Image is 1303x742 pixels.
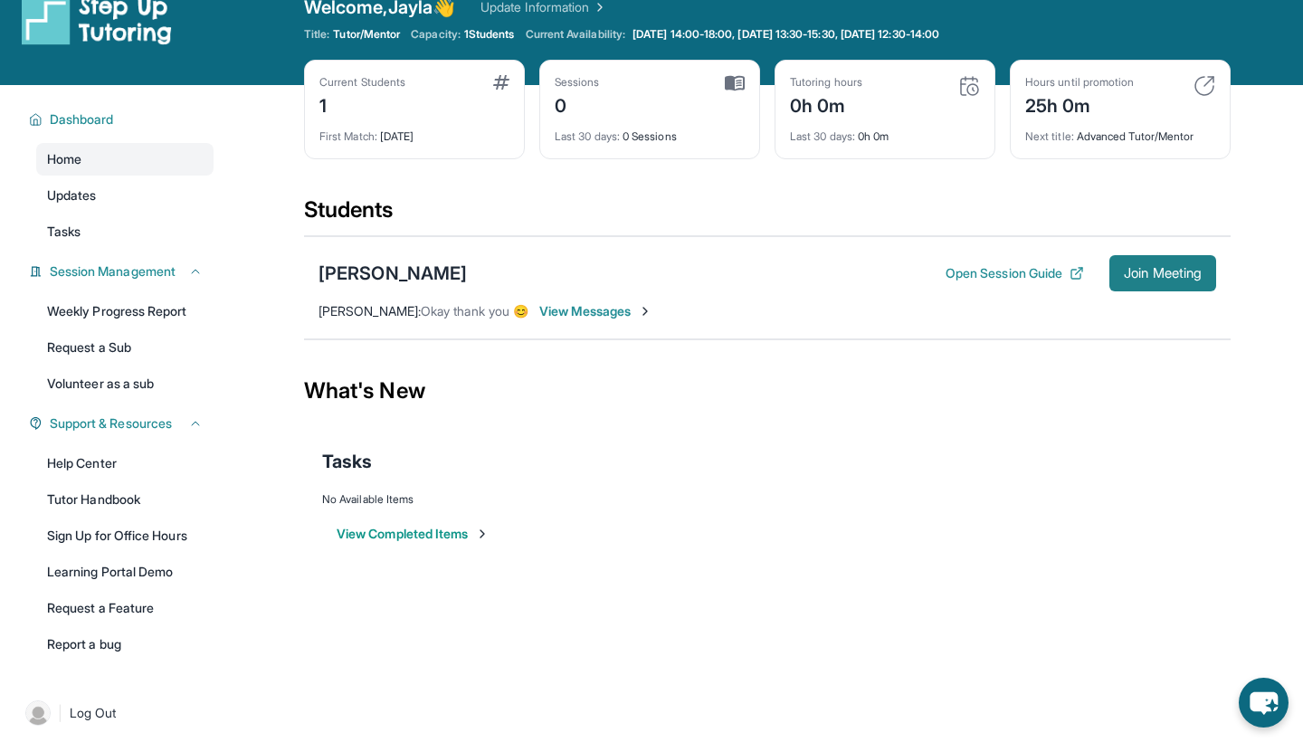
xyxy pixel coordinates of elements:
[36,447,214,480] a: Help Center
[47,223,81,241] span: Tasks
[1124,268,1202,279] span: Join Meeting
[322,492,1213,507] div: No Available Items
[555,119,745,144] div: 0 Sessions
[790,75,862,90] div: Tutoring hours
[333,27,400,42] span: Tutor/Mentor
[1025,119,1215,144] div: Advanced Tutor/Mentor
[36,519,214,552] a: Sign Up for Office Hours
[493,75,509,90] img: card
[555,129,620,143] span: Last 30 days :
[36,367,214,400] a: Volunteer as a sub
[1025,129,1074,143] span: Next title :
[790,119,980,144] div: 0h 0m
[304,195,1231,235] div: Students
[319,119,509,144] div: [DATE]
[36,331,214,364] a: Request a Sub
[43,414,203,433] button: Support & Resources
[1109,255,1216,291] button: Join Meeting
[632,27,939,42] span: [DATE] 14:00-18:00, [DATE] 13:30-15:30, [DATE] 12:30-14:00
[421,303,528,319] span: Okay thank you 😊
[1194,75,1215,97] img: card
[70,704,117,722] span: Log Out
[43,110,203,128] button: Dashboard
[36,556,214,588] a: Learning Portal Demo
[539,302,652,320] span: View Messages
[958,75,980,97] img: card
[50,414,172,433] span: Support & Resources
[43,262,203,281] button: Session Management
[725,75,745,91] img: card
[322,449,372,474] span: Tasks
[638,304,652,319] img: Chevron-Right
[526,27,625,42] span: Current Availability:
[946,264,1084,282] button: Open Session Guide
[50,262,176,281] span: Session Management
[319,129,377,143] span: First Match :
[555,90,600,119] div: 0
[337,525,490,543] button: View Completed Items
[58,702,62,724] span: |
[36,592,214,624] a: Request a Feature
[319,75,405,90] div: Current Students
[36,295,214,328] a: Weekly Progress Report
[411,27,461,42] span: Capacity:
[1025,90,1134,119] div: 25h 0m
[319,303,421,319] span: [PERSON_NAME] :
[1239,678,1289,728] button: chat-button
[555,75,600,90] div: Sessions
[18,693,214,733] a: |Log Out
[319,261,467,286] div: [PERSON_NAME]
[25,700,51,726] img: user-img
[304,27,329,42] span: Title:
[319,90,405,119] div: 1
[36,143,214,176] a: Home
[36,628,214,661] a: Report a bug
[790,90,862,119] div: 0h 0m
[36,483,214,516] a: Tutor Handbook
[304,351,1231,431] div: What's New
[47,150,81,168] span: Home
[464,27,515,42] span: 1 Students
[629,27,943,42] a: [DATE] 14:00-18:00, [DATE] 13:30-15:30, [DATE] 12:30-14:00
[36,179,214,212] a: Updates
[50,110,114,128] span: Dashboard
[1025,75,1134,90] div: Hours until promotion
[790,129,855,143] span: Last 30 days :
[36,215,214,248] a: Tasks
[47,186,97,205] span: Updates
